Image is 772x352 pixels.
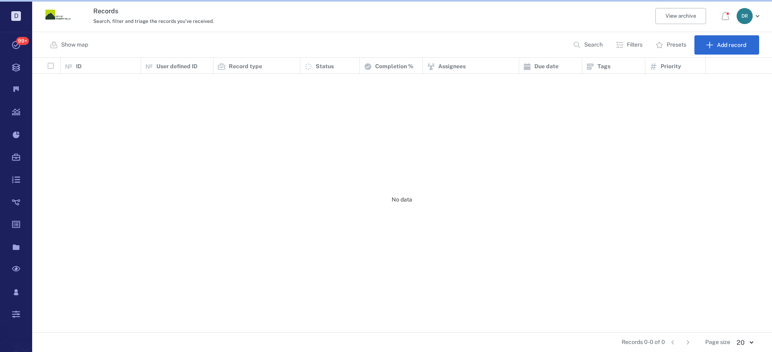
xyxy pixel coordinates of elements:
p: Tags [597,63,610,71]
div: 20 [730,338,759,347]
p: Due date [534,63,558,71]
button: Search [568,35,609,55]
div: D R [737,8,753,24]
nav: pagination navigation [665,336,696,349]
h3: Records [93,6,532,16]
p: Filters [627,41,643,49]
img: Granite Falls logo [45,2,71,28]
p: ID [76,63,82,71]
button: View archive [655,8,706,24]
button: DR [737,8,762,24]
p: Record type [229,63,262,71]
span: Search, filter and triage the records you've received. [93,18,214,24]
a: Go home [45,2,71,31]
span: Page size [705,338,730,346]
span: 99+ [16,37,29,45]
button: Filters [611,35,649,55]
p: Status [316,63,334,71]
p: Priority [661,63,681,71]
p: D [11,11,21,21]
p: User defined ID [156,63,197,71]
button: Show map [45,35,94,55]
span: Records 0-0 of 0 [622,338,665,346]
p: Assignees [438,63,466,71]
p: Presets [667,41,686,49]
p: Completion % [375,63,413,71]
button: Presets [651,35,693,55]
p: Show map [61,41,88,49]
p: Search [584,41,603,49]
div: No data [32,74,772,326]
button: Add record [694,35,759,55]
